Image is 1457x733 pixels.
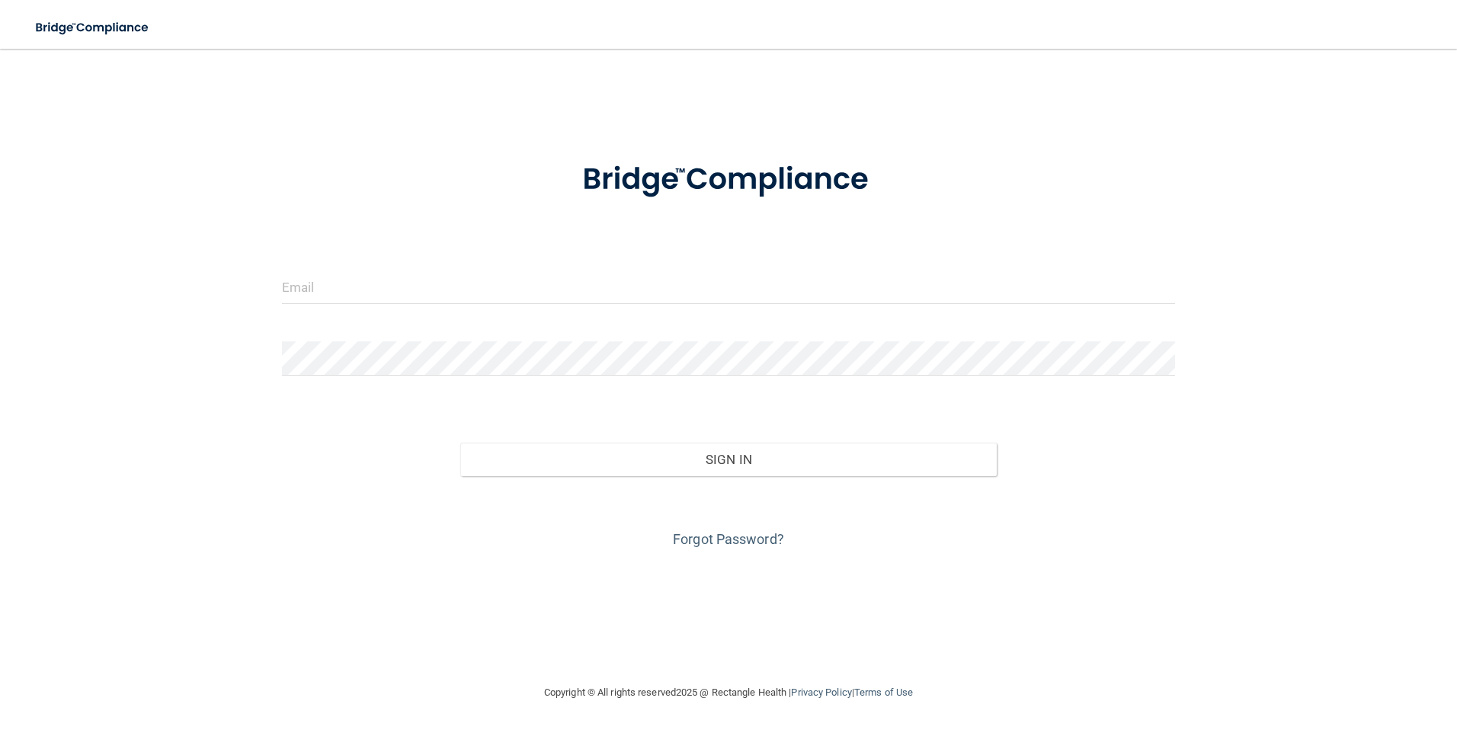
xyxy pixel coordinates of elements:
a: Terms of Use [854,687,913,698]
img: bridge_compliance_login_screen.278c3ca4.svg [23,12,163,43]
a: Privacy Policy [791,687,851,698]
img: bridge_compliance_login_screen.278c3ca4.svg [551,140,906,219]
div: Copyright © All rights reserved 2025 @ Rectangle Health | | [450,668,1007,717]
a: Forgot Password? [673,531,784,547]
button: Sign In [460,443,997,476]
input: Email [282,270,1176,304]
